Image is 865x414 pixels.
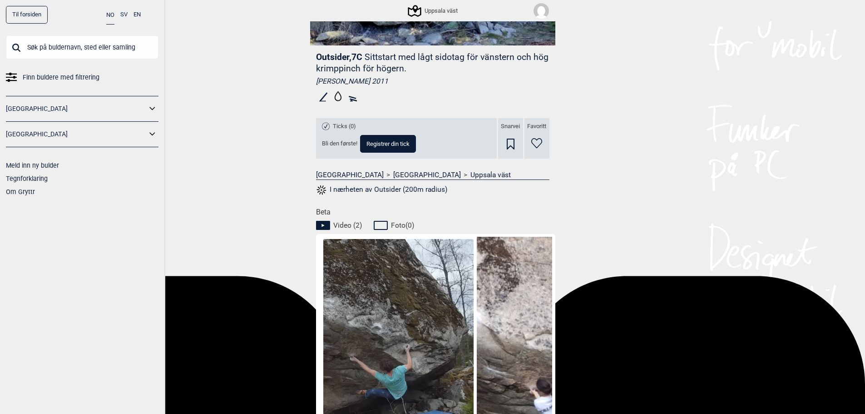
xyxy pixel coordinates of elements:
[6,102,147,115] a: [GEOGRAPHIC_DATA]
[498,118,523,159] div: Snarvei
[322,140,357,148] span: Bli den første!
[23,71,99,84] span: Finn buldere med filtrering
[360,135,416,153] button: Registrer din tick
[6,188,35,195] a: Om Gryttr
[133,6,141,24] button: EN
[120,6,128,24] button: SV
[6,128,147,141] a: [GEOGRAPHIC_DATA]
[316,170,384,180] a: [GEOGRAPHIC_DATA]
[316,184,448,196] button: I nærheten av Outsider (200m radius)
[316,77,549,86] div: [PERSON_NAME] 2011
[534,3,549,19] img: User fallback1
[470,170,511,180] a: Uppsala väst
[409,5,458,16] div: Uppsala väst
[527,123,546,130] span: Favoritt
[333,123,356,130] span: Ticks (0)
[391,221,414,230] span: Foto ( 0 )
[316,170,549,180] nav: > >
[6,71,158,84] a: Finn buldere med filtrering
[6,175,48,182] a: Tegnforklaring
[316,52,549,74] p: Sittstart med lågt sidotag för vänstern och hög krimppinch för högern.
[316,52,362,62] span: Outsider , 7C
[6,162,59,169] a: Meld inn ny bulder
[6,6,48,24] a: Til forsiden
[106,6,114,25] button: NO
[6,35,158,59] input: Søk på buldernavn, sted eller samling
[333,221,362,230] span: Video ( 2 )
[366,141,410,147] span: Registrer din tick
[393,170,461,180] a: [GEOGRAPHIC_DATA]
